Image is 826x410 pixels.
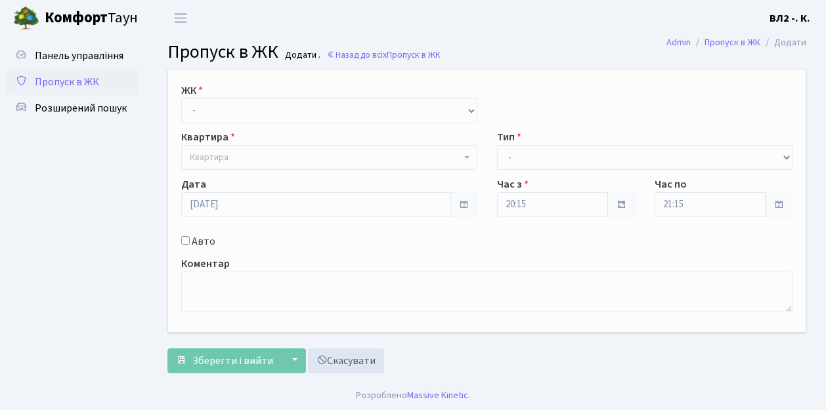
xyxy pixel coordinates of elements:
[35,49,123,63] span: Панель управління
[181,129,235,145] label: Квартира
[192,234,215,249] label: Авто
[407,388,468,402] a: Massive Kinetic
[356,388,470,403] div: Розроблено .
[647,29,826,56] nav: breadcrumb
[308,348,384,373] a: Скасувати
[497,129,521,145] label: Тип
[282,50,320,61] small: Додати .
[326,49,441,61] a: Назад до всіхПропуск в ЖК
[45,7,108,28] b: Комфорт
[387,49,441,61] span: Пропуск в ЖК
[497,176,529,192] label: Час з
[164,7,197,29] button: Переключити навігацію
[190,151,228,164] span: Квартира
[192,354,273,368] span: Зберегти і вийти
[7,69,138,95] a: Пропуск в ЖК
[181,256,230,272] label: Коментар
[35,75,99,89] span: Пропуск в ЖК
[167,39,278,65] span: Пропуск в ЖК
[13,5,39,31] img: logo.png
[181,83,203,98] label: ЖК
[655,176,687,192] label: Час по
[666,35,691,49] a: Admin
[705,35,760,49] a: Пропуск в ЖК
[35,101,127,115] span: Розширений пошук
[7,43,138,69] a: Панель управління
[167,348,282,373] button: Зберегти і вийти
[770,10,810,26] a: ВЛ2 -. К.
[45,7,138,30] span: Таун
[760,35,806,50] li: Додати
[181,176,206,192] label: Дата
[7,95,138,121] a: Розширений пошук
